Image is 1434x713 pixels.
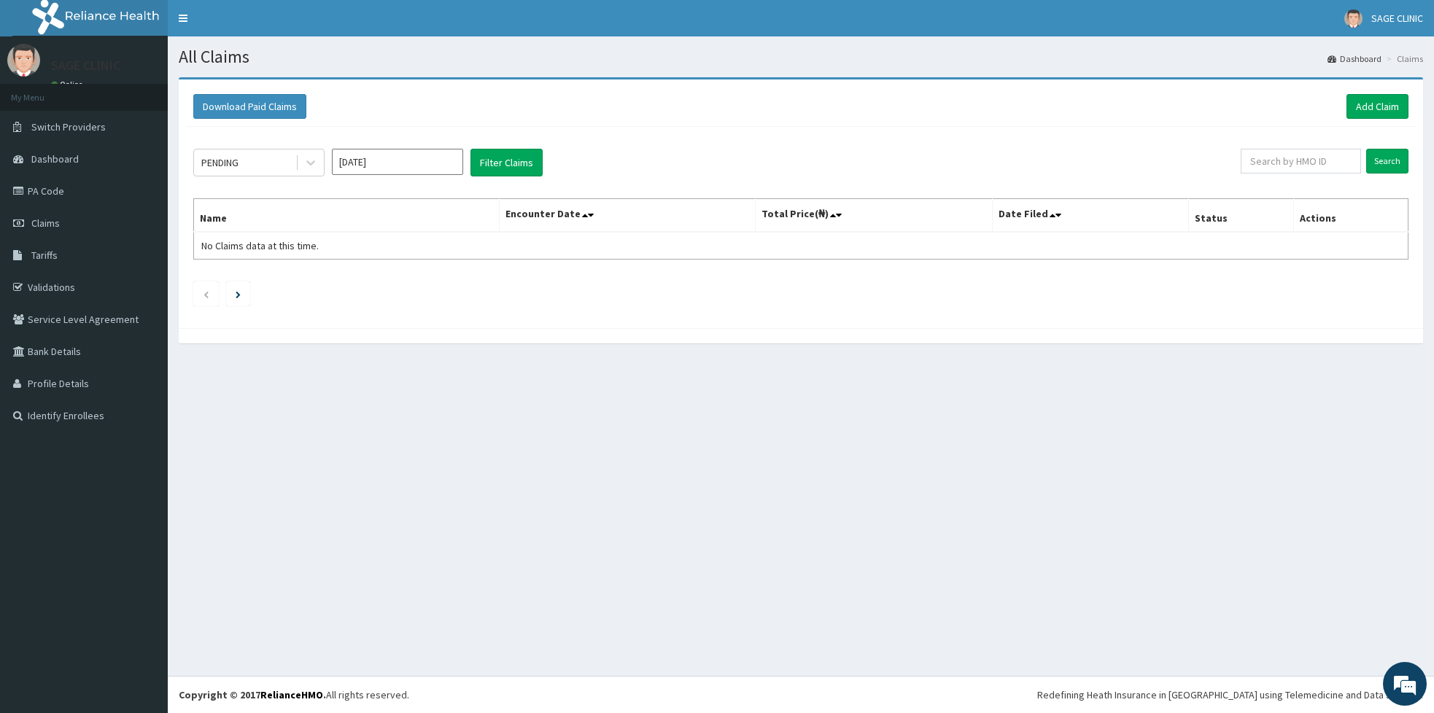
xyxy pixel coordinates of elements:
[1366,149,1408,174] input: Search
[7,44,40,77] img: User Image
[31,249,58,262] span: Tariffs
[1241,149,1361,174] input: Search by HMO ID
[203,287,209,300] a: Previous page
[1344,9,1363,28] img: User Image
[51,79,86,90] a: Online
[1383,52,1423,65] li: Claims
[31,120,106,133] span: Switch Providers
[755,199,992,233] th: Total Price(₦)
[201,155,239,170] div: PENDING
[1037,687,1423,702] div: Redefining Heath Insurance in [GEOGRAPHIC_DATA] using Telemedicine and Data Science!
[179,47,1423,66] h1: All Claims
[332,149,463,175] input: Select Month and Year
[500,199,756,233] th: Encounter Date
[201,239,319,252] span: No Claims data at this time.
[168,676,1434,713] footer: All rights reserved.
[1371,12,1423,25] span: SAGE CLINIC
[1328,52,1381,65] a: Dashboard
[1294,199,1408,233] th: Actions
[31,152,79,165] span: Dashboard
[1188,199,1294,233] th: Status
[1346,94,1408,119] a: Add Claim
[470,149,543,176] button: Filter Claims
[260,688,323,701] a: RelianceHMO
[236,287,241,300] a: Next page
[51,59,120,72] p: SAGE CLINIC
[179,688,326,701] strong: Copyright © 2017 .
[193,94,306,119] button: Download Paid Claims
[194,199,500,233] th: Name
[31,217,60,230] span: Claims
[992,199,1188,233] th: Date Filed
